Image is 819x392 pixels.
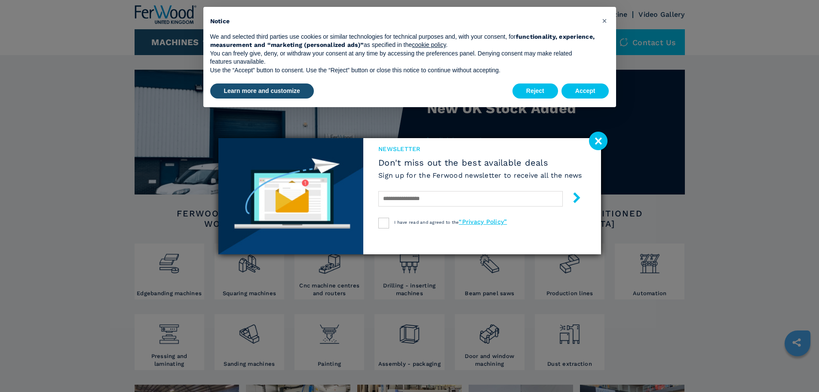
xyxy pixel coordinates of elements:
[378,170,582,180] h6: Sign up for the Ferwood newsletter to receive all the news
[218,138,364,254] img: Newsletter image
[394,220,507,225] span: I have read and agreed to the
[561,83,609,99] button: Accept
[210,33,595,49] p: We and selected third parties use cookies or similar technologies for technical purposes and, wit...
[210,17,595,26] h2: Notice
[412,41,446,48] a: cookie policy
[512,83,558,99] button: Reject
[598,14,612,28] button: Close this notice
[563,189,582,209] button: submit-button
[210,49,595,66] p: You can freely give, deny, or withdraw your consent at any time by accessing the preferences pane...
[210,33,595,49] strong: functionality, experience, measurement and “marketing (personalized ads)”
[602,15,607,26] span: ×
[210,66,595,75] p: Use the “Accept” button to consent. Use the “Reject” button or close this notice to continue with...
[459,218,507,225] a: “Privacy Policy”
[378,157,582,168] span: Don't miss out the best available deals
[378,145,582,153] span: newsletter
[210,83,314,99] button: Learn more and customize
